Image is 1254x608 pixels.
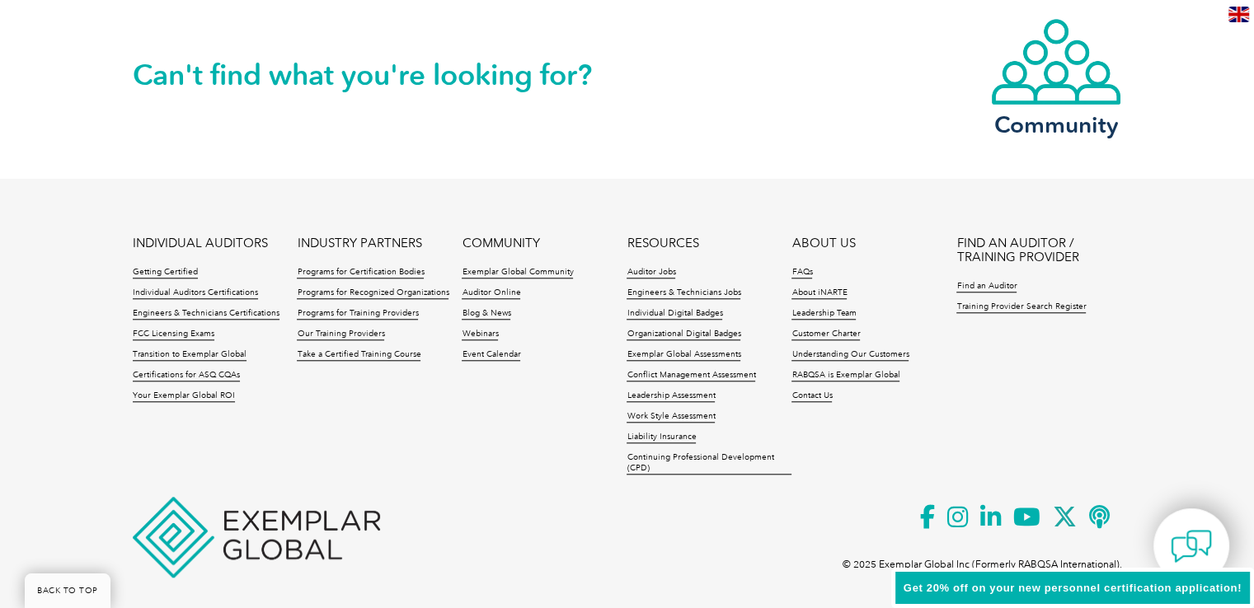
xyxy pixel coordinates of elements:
a: Blog & News [462,308,510,320]
a: RABQSA is Exemplar Global [791,370,899,381]
a: Take a Certified Training Course [297,349,420,361]
p: © 2025 Exemplar Global Inc (Formerly RABQSA International). [843,555,1122,573]
a: FAQs [791,267,812,278]
a: Work Style Assessment [627,411,715,423]
a: FCC Licensing Exams [133,329,214,340]
a: Understanding Our Customers [791,349,909,361]
img: en [1228,7,1249,22]
a: Leadership Team [791,308,856,320]
a: Liability Insurance [627,432,696,443]
a: Contact Us [791,391,832,402]
a: Exemplar Global Assessments [627,349,740,361]
a: Community [990,17,1122,135]
a: Conflict Management Assessment [627,370,755,381]
a: Certifications for ASQ CQAs [133,370,240,381]
a: FIND AN AUDITOR / TRAINING PROVIDER [956,236,1121,264]
a: Continuing Professional Development (CPD) [627,452,791,475]
a: BACK TO TOP [25,573,110,608]
a: INDIVIDUAL AUDITORS [133,236,268,250]
a: Leadership Assessment [627,391,715,402]
a: Engineers & Technicians Jobs [627,288,740,299]
a: Engineers & Technicians Certifications [133,308,279,320]
a: Programs for Certification Bodies [297,267,424,278]
a: Our Training Providers [297,329,384,340]
a: Customer Charter [791,329,860,340]
a: Event Calendar [462,349,520,361]
a: Exemplar Global Community [462,267,573,278]
a: Training Provider Search Register [956,302,1086,313]
a: COMMUNITY [462,236,539,250]
h3: Community [990,115,1122,135]
span: Get 20% off on your new personnel certification application! [904,582,1242,594]
a: RESOURCES [627,236,698,250]
a: Individual Auditors Certifications [133,288,258,299]
a: Webinars [462,329,498,340]
a: Programs for Training Providers [297,308,418,320]
a: Your Exemplar Global ROI [133,391,235,402]
img: Exemplar Global [133,497,380,578]
a: Individual Digital Badges [627,308,722,320]
a: Auditor Jobs [627,267,675,278]
a: ABOUT US [791,236,855,250]
h2: Can't find what you're looking for? [133,62,627,88]
a: Programs for Recognized Organizations [297,288,449,299]
a: Getting Certified [133,267,198,278]
img: icon-community.webp [990,17,1122,106]
a: Find an Auditor [956,281,1017,292]
a: About iNARTE [791,288,847,299]
img: contact-chat.png [1171,526,1212,567]
a: Transition to Exemplar Global [133,349,247,361]
a: INDUSTRY PARTNERS [297,236,421,250]
a: Organizational Digital Badges [627,329,740,340]
a: Auditor Online [462,288,520,299]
